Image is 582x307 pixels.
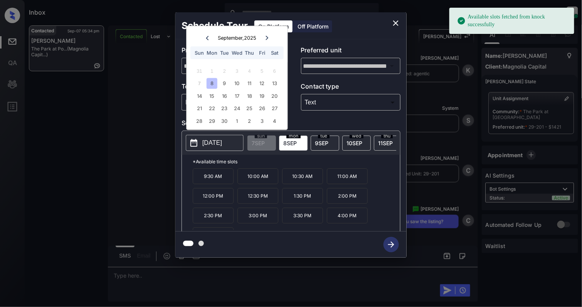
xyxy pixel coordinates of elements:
[182,118,400,131] p: Select slot
[244,48,255,58] div: Thu
[257,48,267,58] div: Fri
[257,65,267,76] div: Not available Friday, September 5th, 2025
[327,168,368,184] p: 11:00 AM
[286,134,301,138] span: mon
[237,168,278,184] p: 10:00 AM
[193,188,234,204] p: 12:00 PM
[282,188,323,204] p: 1:30 PM
[269,48,280,58] div: Sat
[244,78,255,89] div: Choose Thursday, September 11th, 2025
[388,15,404,31] button: close
[347,140,362,146] span: 10 SEP
[207,65,217,76] div: Not available Monday, September 1st, 2025
[294,20,332,32] div: Off Platform
[315,140,328,146] span: 9 SEP
[257,103,267,114] div: Choose Friday, September 26th, 2025
[350,134,363,138] span: wed
[379,235,404,255] button: btn-next
[194,48,205,58] div: Sun
[182,45,281,58] p: Preferred community
[342,136,371,151] div: date-select
[381,134,393,138] span: thu
[303,96,399,109] div: Text
[186,135,244,151] button: [DATE]
[269,116,280,126] div: Choose Saturday, October 4th, 2025
[311,136,339,151] div: date-select
[194,65,205,76] div: Not available Sunday, August 31st, 2025
[232,116,242,126] div: Choose Wednesday, October 1st, 2025
[194,78,205,89] div: Not available Sunday, September 7th, 2025
[457,10,568,32] div: Available slots fetched from knock successfully
[194,91,205,101] div: Choose Sunday, September 14th, 2025
[244,116,255,126] div: Choose Thursday, October 2nd, 2025
[257,78,267,89] div: Choose Friday, September 12th, 2025
[318,134,330,138] span: tue
[237,188,278,204] p: 12:30 PM
[301,45,401,58] p: Preferred unit
[207,78,217,89] div: Choose Monday, September 8th, 2025
[327,208,368,223] p: 4:00 PM
[182,82,281,94] p: Tour type
[374,136,402,151] div: date-select
[244,91,255,101] div: Choose Thursday, September 18th, 2025
[257,116,267,126] div: Choose Friday, October 3rd, 2025
[283,140,297,146] span: 8 SEP
[232,103,242,114] div: Choose Wednesday, September 24th, 2025
[219,48,230,58] div: Tue
[193,168,234,184] p: 9:30 AM
[202,138,222,148] p: [DATE]
[219,103,230,114] div: Choose Tuesday, September 23rd, 2025
[282,168,323,184] p: 10:30 AM
[183,96,279,109] div: In Person
[194,103,205,114] div: Choose Sunday, September 21st, 2025
[207,48,217,58] div: Mon
[232,91,242,101] div: Choose Wednesday, September 17th, 2025
[175,12,254,39] h2: Schedule Tour
[232,48,242,58] div: Wed
[257,91,267,101] div: Choose Friday, September 19th, 2025
[218,35,256,41] div: September , 2025
[269,65,280,76] div: Not available Saturday, September 6th, 2025
[232,65,242,76] div: Not available Wednesday, September 3rd, 2025
[254,20,293,32] div: On Platform
[189,65,285,127] div: month 2025-09
[219,116,230,126] div: Choose Tuesday, September 30th, 2025
[269,78,280,89] div: Choose Saturday, September 13th, 2025
[378,140,393,146] span: 11 SEP
[269,103,280,114] div: Choose Saturday, September 27th, 2025
[219,91,230,101] div: Choose Tuesday, September 16th, 2025
[279,136,308,151] div: date-select
[194,116,205,126] div: Choose Sunday, September 28th, 2025
[282,208,323,223] p: 3:30 PM
[207,116,217,126] div: Choose Monday, September 29th, 2025
[237,208,278,223] p: 3:00 PM
[219,78,230,89] div: Choose Tuesday, September 9th, 2025
[301,82,401,94] p: Contact type
[193,227,234,243] p: 4:30 PM
[327,188,368,204] p: 2:00 PM
[244,65,255,76] div: Not available Thursday, September 4th, 2025
[207,91,217,101] div: Choose Monday, September 15th, 2025
[269,91,280,101] div: Choose Saturday, September 20th, 2025
[193,208,234,223] p: 2:30 PM
[219,65,230,76] div: Not available Tuesday, September 2nd, 2025
[232,78,242,89] div: Choose Wednesday, September 10th, 2025
[207,103,217,114] div: Choose Monday, September 22nd, 2025
[244,103,255,114] div: Choose Thursday, September 25th, 2025
[193,155,400,168] p: *Available time slots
